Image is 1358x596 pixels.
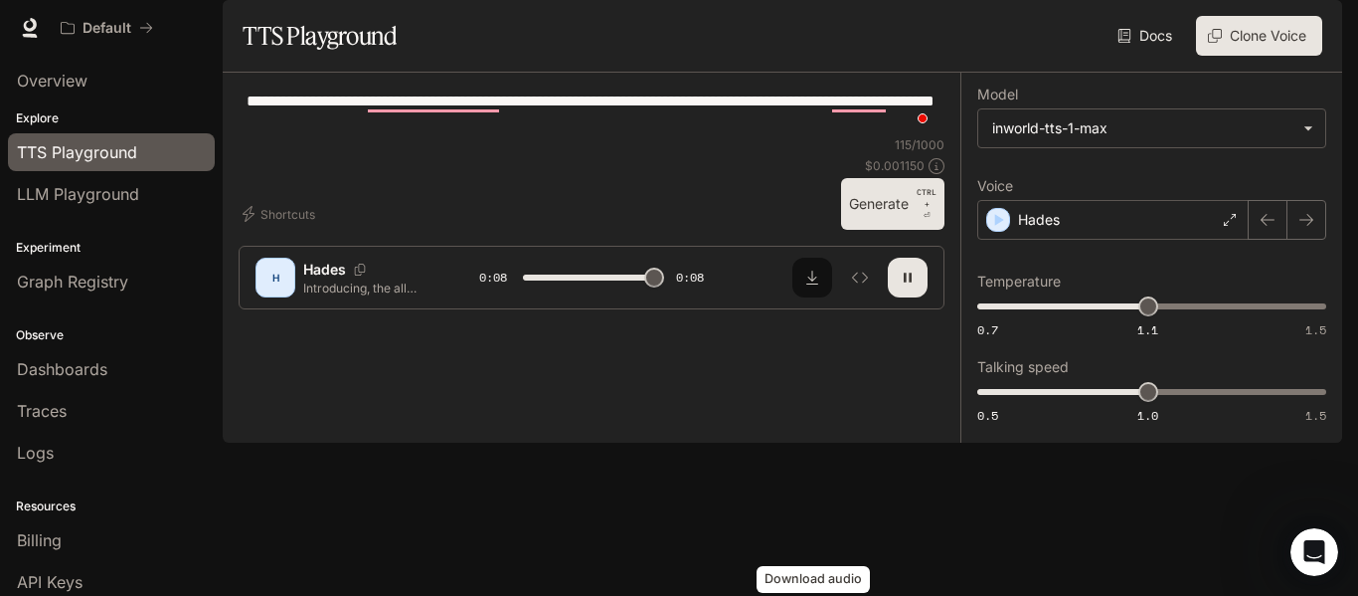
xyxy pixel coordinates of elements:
[895,136,944,153] p: 115 / 1000
[52,8,162,48] button: All workspaces
[676,268,704,288] span: 0:08
[757,566,870,593] div: Download audio
[977,360,1069,374] p: Talking speed
[1305,407,1326,424] span: 1.5
[1018,210,1060,230] p: Hades
[1137,407,1158,424] span: 1.0
[303,260,346,280] p: Hades
[346,264,374,276] button: Copy Voice ID
[1305,321,1326,338] span: 1.5
[243,16,397,56] h1: TTS Playground
[978,109,1325,147] div: inworld-tts-1-max
[841,178,944,230] button: GenerateCTRL +⏎
[303,280,431,297] p: Introducing, the all new 1000 hour energy, awaken for months, resort to primal insticts, become a...
[1137,321,1158,338] span: 1.1
[977,407,998,424] span: 0.5
[917,186,936,222] p: ⏎
[792,258,832,298] button: Download audio
[992,118,1293,138] div: inworld-tts-1-max
[259,262,291,294] div: H
[1290,528,1338,576] iframe: Intercom live chat
[977,179,1013,193] p: Voice
[917,186,936,210] p: CTRL +
[83,20,131,37] p: Default
[479,268,507,288] span: 0:08
[977,275,1061,289] p: Temperature
[239,198,323,230] button: Shortcuts
[865,157,925,174] p: $ 0.001150
[977,321,998,338] span: 0.7
[1196,16,1322,56] button: Clone Voice
[977,88,1018,101] p: Model
[840,258,880,298] button: Inspect
[247,90,936,135] textarea: To enrich screen reader interactions, please activate Accessibility in Grammarly extension settings
[1113,16,1180,56] a: Docs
